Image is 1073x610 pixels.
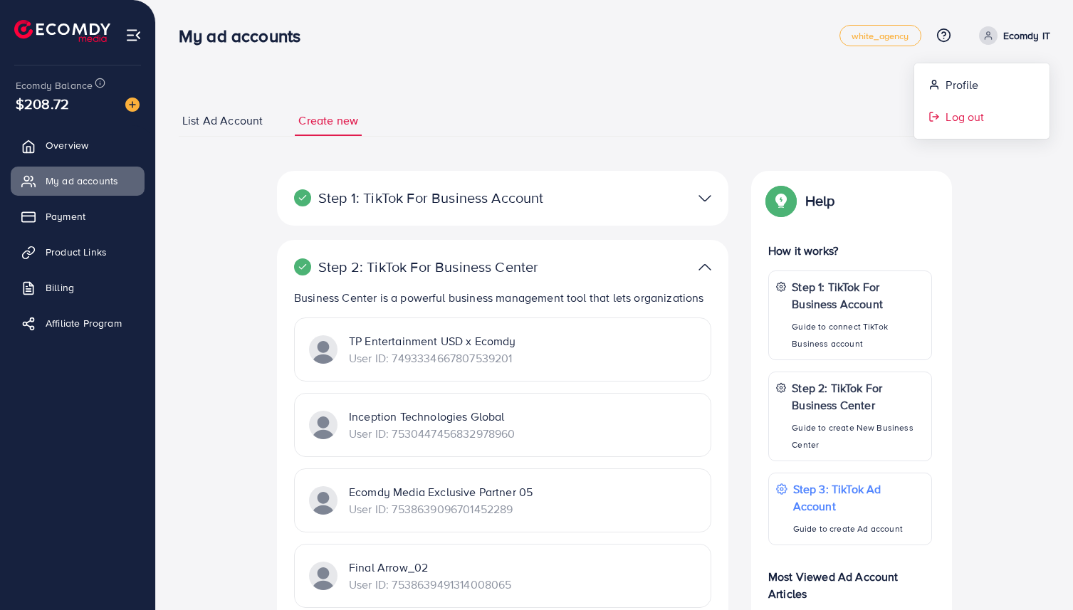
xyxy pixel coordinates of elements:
a: My ad accounts [11,167,145,195]
img: Popup guide [768,188,794,214]
span: Affiliate Program [46,316,122,330]
p: User ID: 7530447456832978960 [349,425,515,442]
p: Guide to create New Business Center [792,419,924,453]
img: TikTok partner [309,335,337,364]
a: Billing [11,273,145,302]
p: Step 3: TikTok Ad Account [793,480,924,515]
a: Affiliate Program [11,309,145,337]
img: TikTok partner [698,257,711,278]
a: white_agency [839,25,921,46]
img: image [125,98,140,112]
p: Ecomdy IT [1003,27,1050,44]
p: Step 1: TikTok For Business Account [294,189,565,206]
a: Ecomdy IT [973,26,1050,45]
p: Guide to connect TikTok Business account [792,318,924,352]
p: Help [805,192,835,209]
span: Profile [946,76,978,93]
p: User ID: 7538639096701452289 [349,500,533,517]
span: My ad accounts [46,174,118,188]
p: How it works? [768,242,932,259]
span: Log out [946,108,984,125]
span: Product Links [46,245,107,259]
a: Overview [11,131,145,159]
p: User ID: 7493334667807539201 [349,349,516,367]
p: Guide to create Ad account [793,520,924,537]
img: menu [125,27,142,43]
p: Inception Technologies Global [349,408,515,425]
p: Step 1: TikTok For Business Account [792,278,924,312]
span: Create new [298,112,358,129]
img: TikTok partner [698,188,711,209]
p: Step 2: TikTok For Business Center [792,379,924,414]
img: TikTok partner [309,562,337,590]
img: logo [14,20,110,42]
a: Product Links [11,238,145,266]
p: Step 2: TikTok For Business Center [294,258,565,275]
p: User ID: 7538639491314008065 [349,576,511,593]
span: Billing [46,280,74,295]
img: TikTok partner [309,411,337,439]
span: Ecomdy Balance [16,78,93,93]
p: TP Entertainment USD x Ecomdy [349,332,516,349]
ul: Ecomdy IT [914,63,1050,140]
span: Payment [46,209,85,224]
a: Payment [11,202,145,231]
p: Final Arrow_02 [349,559,511,576]
img: TikTok partner [309,486,337,515]
p: Most Viewed Ad Account Articles [768,557,932,602]
span: $208.72 [16,93,69,114]
span: List Ad Account [182,112,263,129]
h3: My ad accounts [179,26,312,46]
p: Business Center is a powerful business management tool that lets organizations [294,289,717,306]
p: Ecomdy Media Exclusive Partner 05 [349,483,533,500]
span: Overview [46,138,88,152]
span: white_agency [852,31,909,41]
